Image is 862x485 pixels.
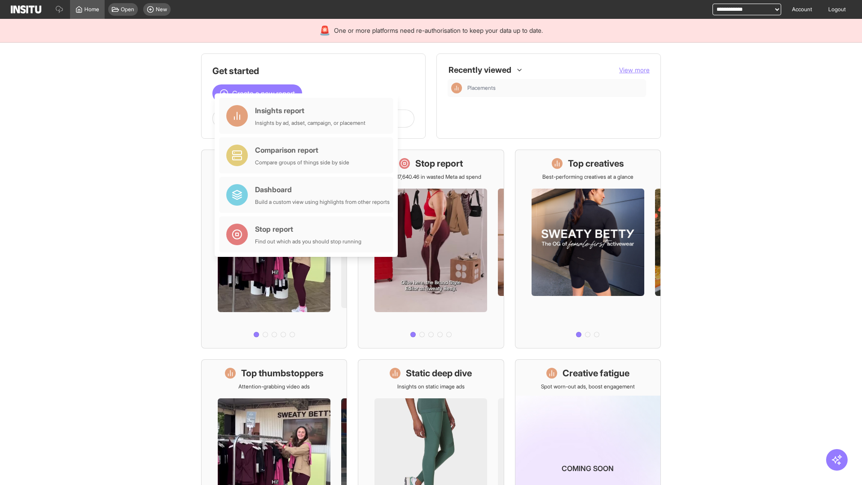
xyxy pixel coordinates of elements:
img: Logo [11,5,41,13]
span: Home [84,6,99,13]
div: Insights by ad, adset, campaign, or placement [255,119,365,127]
a: What's live nowSee all active ads instantly [201,150,347,348]
div: Insights report [255,105,365,116]
span: Create a new report [232,88,295,99]
div: Compare groups of things side by side [255,159,349,166]
span: View more [619,66,650,74]
div: Insights [451,83,462,93]
div: Dashboard [255,184,390,195]
button: Create a new report [212,84,302,102]
div: Find out which ads you should stop running [255,238,361,245]
h1: Get started [212,65,414,77]
div: Stop report [255,224,361,234]
span: Placements [467,84,496,92]
span: Open [121,6,134,13]
a: Top creativesBest-performing creatives at a glance [515,150,661,348]
p: Attention-grabbing video ads [238,383,310,390]
span: New [156,6,167,13]
a: Stop reportSave £17,640.46 in wasted Meta ad spend [358,150,504,348]
h1: Top creatives [568,157,624,170]
p: Save £17,640.46 in wasted Meta ad spend [381,173,481,181]
h1: Stop report [415,157,463,170]
div: Build a custom view using highlights from other reports [255,198,390,206]
span: One or more platforms need re-authorisation to keep your data up to date. [334,26,543,35]
p: Insights on static image ads [397,383,465,390]
h1: Top thumbstoppers [241,367,324,379]
div: Comparison report [255,145,349,155]
p: Best-performing creatives at a glance [542,173,633,181]
span: Placements [467,84,642,92]
button: View more [619,66,650,75]
h1: Static deep dive [406,367,472,379]
div: 🚨 [319,24,330,37]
